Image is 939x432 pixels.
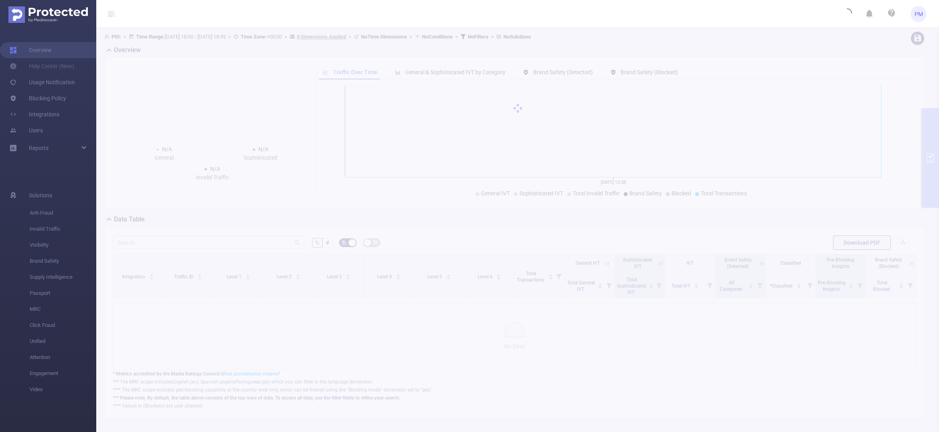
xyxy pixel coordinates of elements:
[29,187,52,203] span: Solutions
[10,106,59,122] a: Integrations
[30,301,96,317] span: MRC
[30,253,96,269] span: Brand Safety
[10,74,75,90] a: Usage Notification
[10,122,43,138] a: Users
[8,6,88,23] img: Protected Media
[29,140,49,156] a: Reports
[30,237,96,253] span: Visibility
[30,269,96,285] span: Supply Intelligence
[29,145,49,151] span: Reports
[30,221,96,237] span: Invalid Traffic
[30,349,96,365] span: Attention
[30,333,96,349] span: Unified
[30,381,96,398] span: Video
[30,285,96,301] span: Passport
[842,8,852,20] i: icon: loading
[30,205,96,221] span: Anti-Fraud
[30,365,96,381] span: Engagement
[30,317,96,333] span: Click Fraud
[10,90,66,106] a: Blocking Policy
[915,6,923,22] span: PM
[10,42,52,58] a: Overview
